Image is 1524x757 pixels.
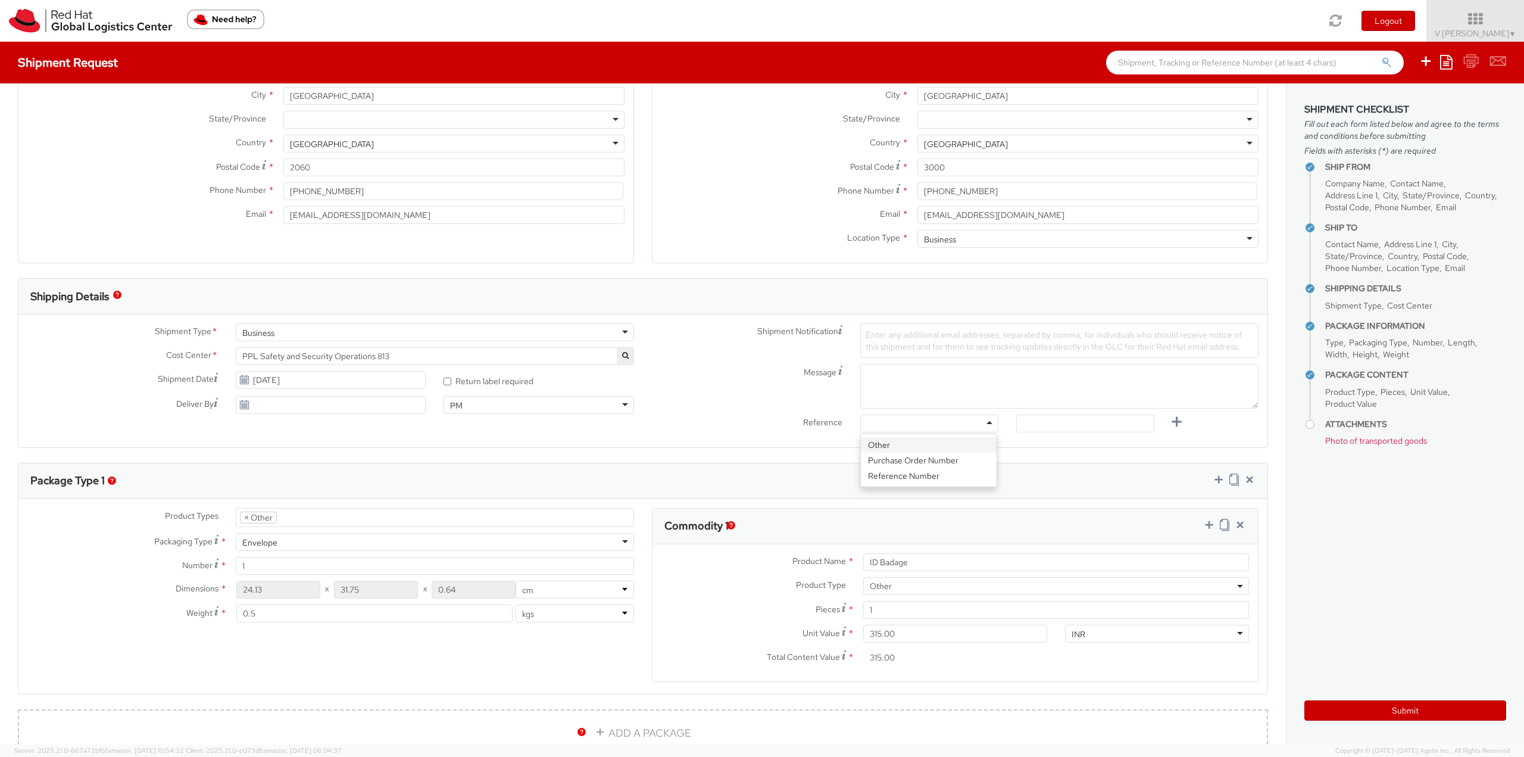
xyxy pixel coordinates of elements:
span: Postal Code [850,161,894,172]
span: City [885,89,900,100]
span: Fill out each form listed below and agree to the terms and conditions before submitting [1304,118,1506,142]
input: Shipment, Tracking or Reference Number (at least 4 chars) [1106,51,1404,74]
input: Return label required [444,378,451,385]
h4: Attachments [1325,420,1506,429]
span: Postal Code [216,161,260,172]
h3: Commodity 1 [664,520,729,532]
img: rh-logistics-00dfa346123c4ec078e1.svg [9,9,172,33]
span: Height [1353,349,1378,360]
span: Shipment Date [158,373,214,385]
span: Location Type [847,232,900,243]
span: Deliver By [176,398,214,410]
span: Length [1448,337,1475,348]
span: Weight [186,608,213,618]
span: Country [1465,190,1495,201]
span: Phone Number [838,185,894,196]
span: Address Line 1 [1384,239,1436,250]
div: [GEOGRAPHIC_DATA] [290,138,374,150]
span: Contact Name [1390,178,1444,189]
span: Packaging Type [154,536,213,547]
span: Number [182,560,213,571]
span: Company Name [1325,178,1385,189]
h4: Package Content [1325,370,1506,379]
span: Phone Number [210,185,266,195]
span: Product Type [796,580,846,590]
label: Return label required [444,373,535,387]
span: × [244,512,249,523]
span: Email [246,208,266,219]
span: State/Province [1325,251,1382,261]
span: Product Types [165,510,218,521]
span: X [320,581,334,599]
span: Dimensions [176,583,218,594]
span: Shipment Type [1325,300,1382,311]
span: V [PERSON_NAME] [1435,28,1516,39]
span: Postal Code [1325,202,1369,213]
span: X [418,581,432,599]
h3: Shipping Details [30,291,109,303]
span: Phone Number [1375,202,1431,213]
span: Other [870,581,1242,591]
span: Email [1445,263,1465,273]
span: Copyright © [DATE]-[DATE] Agistix Inc., All Rights Reserved [1335,746,1510,756]
div: Reference Number [861,468,997,484]
span: PPL Safety and Security Operations 813 [236,347,634,365]
div: Envelope [242,537,277,549]
span: Product Value [1325,398,1377,409]
div: PM [450,400,463,412]
span: ▼ [1509,29,1516,39]
span: State/Province [843,113,900,124]
button: Need help? [187,10,264,29]
span: City [1442,239,1456,250]
h4: Ship From [1325,163,1506,172]
div: INR [1072,628,1085,640]
input: Height [432,581,516,599]
span: Email [1436,202,1456,213]
span: Total Content Value [767,652,840,662]
span: State/Province [1403,190,1460,201]
h3: Shipment Checklist [1304,104,1506,115]
h4: Shipping Details [1325,284,1506,293]
span: Address Line 1 [1325,190,1378,201]
span: Contact Name [1325,239,1379,250]
span: Fields with asterisks (*) are required [1304,145,1506,157]
span: Photo of transported goods [1325,435,1427,446]
span: Postal Code [1423,251,1467,261]
span: Message [804,367,836,378]
span: Type [1325,337,1344,348]
button: Submit [1304,700,1506,721]
span: Country [870,137,900,148]
span: Reference [803,417,842,428]
h4: Shipment Request [18,56,118,69]
span: City [1383,190,1397,201]
span: State/Province [209,113,266,124]
span: Pieces [816,604,840,615]
span: master, [DATE] 08:04:37 [267,746,342,755]
span: Cost Center [166,349,211,363]
button: Logout [1361,11,1415,31]
span: Phone Number [1325,263,1381,273]
div: Business [242,327,274,339]
span: Packaging Type [1349,337,1407,348]
span: Server: 2025.21.0-667a72bf6fa [14,746,184,755]
span: Unit Value [1410,387,1448,397]
span: City [251,89,266,100]
span: Product Name [792,556,846,566]
span: master, [DATE] 10:54:32 [111,746,184,755]
span: Weight [1383,349,1409,360]
span: Location Type [1386,263,1439,273]
div: Business [924,233,956,245]
span: Country [1388,251,1417,261]
span: Country [236,137,266,148]
h4: Package Information [1325,322,1506,331]
span: Pieces [1381,387,1405,397]
span: Unit Value [802,628,840,638]
span: Other [863,577,1249,595]
h4: Ship To [1325,223,1506,232]
span: PPL Safety and Security Operations 813 [242,351,627,362]
span: Cost Center [1387,300,1432,311]
div: Purchase Order Number [861,453,997,468]
span: Width [1325,349,1347,360]
span: Shipment Type [155,325,211,339]
input: Width [334,581,418,599]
